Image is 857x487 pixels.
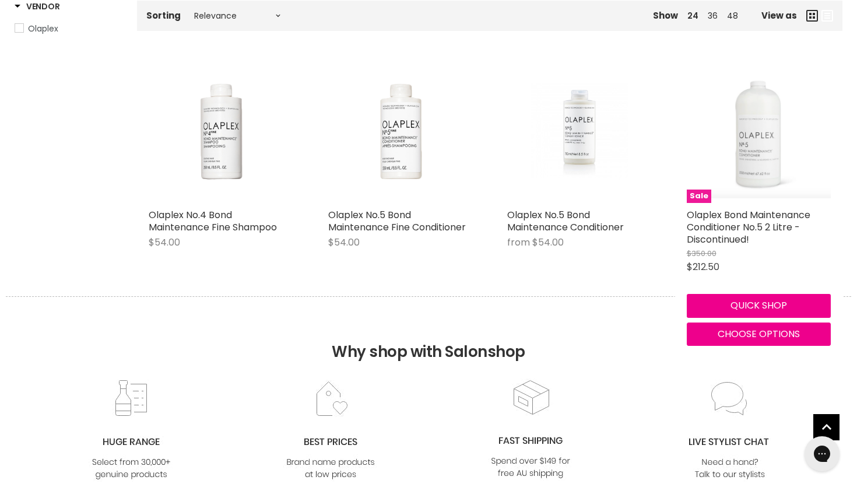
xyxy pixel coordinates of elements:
[149,208,277,234] a: Olaplex No.4 Bond Maintenance Fine Shampoo
[6,296,851,379] h2: Why shop with Salonshop
[708,10,718,22] a: 36
[531,59,627,204] img: Olaplex No.5 Bond Maintenance Conditioner
[507,236,530,249] span: from
[687,190,711,203] span: Sale
[683,380,777,482] img: chat_c0a1c8f7-3133-4fc6-855f-7264552747f6.jpg
[687,64,831,198] img: Olaplex Bond Maintenance Conditioner No.5 2 Litre - Discontinued!
[283,380,378,482] img: prices.jpg
[507,59,652,204] a: Olaplex No.5 Bond Maintenance Conditioner
[507,208,624,234] a: Olaplex No.5 Bond Maintenance Conditioner
[15,1,59,12] h3: Vendor
[328,236,360,249] span: $54.00
[687,59,831,204] a: Olaplex Bond Maintenance Conditioner No.5 2 Litre - Discontinued!Sale
[727,10,738,22] a: 48
[687,260,719,274] span: $212.50
[483,379,578,481] img: fast.jpg
[146,10,181,20] label: Sorting
[653,9,678,22] span: Show
[687,294,831,317] button: Quick shop
[149,236,180,249] span: $54.00
[813,414,840,444] span: Back to top
[15,22,122,35] a: Olaplex
[687,323,831,346] button: Choose options
[28,23,58,34] span: Olaplex
[149,59,293,204] img: Olaplex No.4 Bond Maintenance Fine Shampoo
[718,327,800,341] span: Choose options
[328,208,466,234] a: Olaplex No.5 Bond Maintenance Fine Conditioner
[687,10,698,22] a: 24
[813,414,840,440] a: Back to top
[761,10,797,20] span: View as
[799,432,845,475] iframe: Gorgias live chat messenger
[328,59,473,204] img: Olaplex No.5 Bond Maintenance Fine Conditioner
[687,208,810,246] a: Olaplex Bond Maintenance Conditioner No.5 2 Litre - Discontinued!
[84,380,178,482] img: range2_8cf790d4-220e-469f-917d-a18fed3854b6.jpg
[532,236,564,249] span: $54.00
[687,248,716,259] span: $350.00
